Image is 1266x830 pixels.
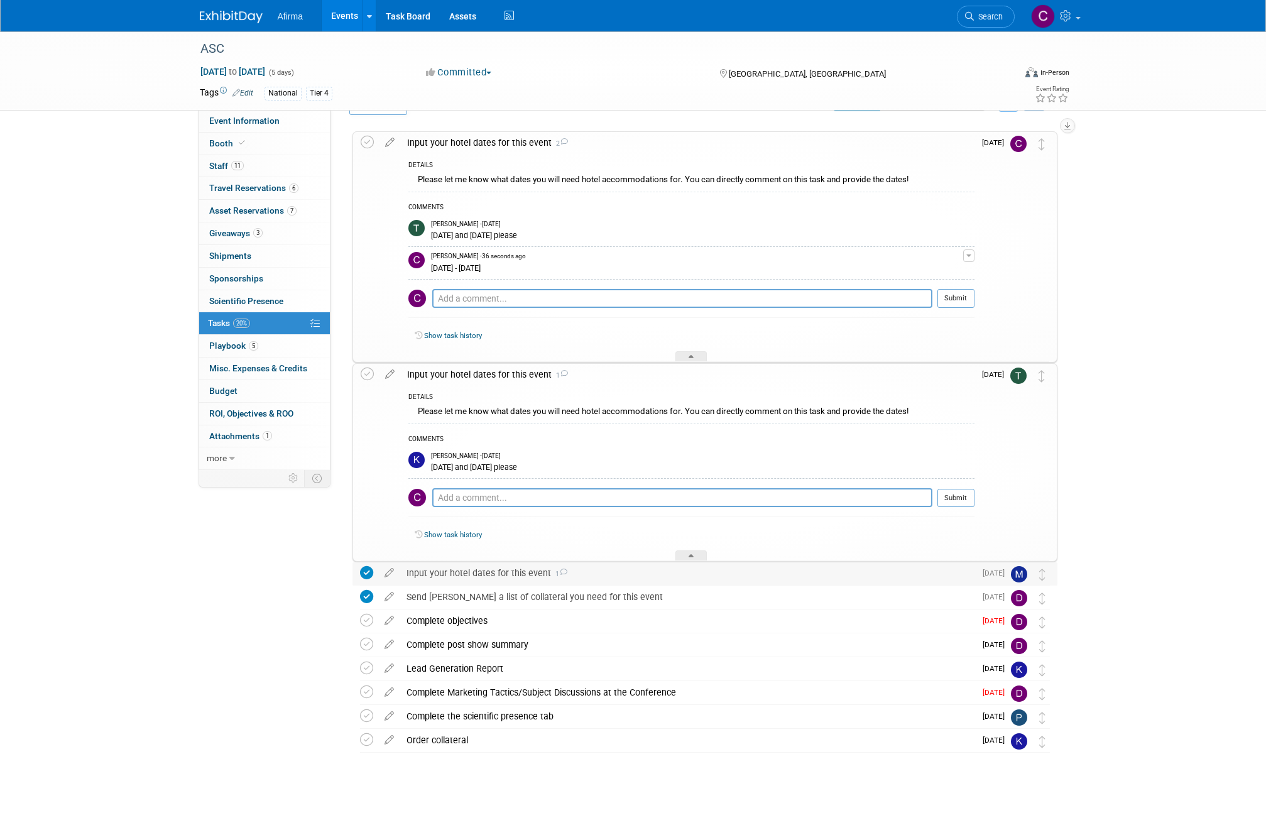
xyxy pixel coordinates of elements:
[199,133,330,155] a: Booth
[1039,736,1045,748] i: Move task
[378,567,400,579] a: edit
[1039,712,1045,724] i: Move task
[551,570,567,578] span: 1
[400,562,975,584] div: Input your hotel dates for this event
[199,335,330,357] a: Playbook5
[983,688,1011,697] span: [DATE]
[209,116,280,126] span: Event Information
[209,205,297,216] span: Asset Reservations
[1011,662,1027,678] img: Keirsten Davis
[1031,4,1055,28] img: Corey Geurink
[431,461,974,472] div: [DATE] and [DATE] please
[209,183,298,193] span: Travel Reservations
[1011,733,1027,750] img: Keirsten Davis
[408,161,974,172] div: DETAILS
[378,639,400,650] a: edit
[207,453,227,463] span: more
[268,68,294,77] span: (5 days)
[199,358,330,380] a: Misc. Expenses & Credits
[1040,68,1069,77] div: In-Person
[983,712,1011,721] span: [DATE]
[379,369,401,380] a: edit
[199,155,330,177] a: Staff11
[199,200,330,222] a: Asset Reservations7
[983,569,1011,577] span: [DATE]
[304,470,330,486] td: Toggle Event Tabs
[209,408,293,418] span: ROI, Objectives & ROO
[408,202,974,215] div: COMMENTS
[1011,709,1027,726] img: Praveen Kaushik
[1039,138,1045,150] i: Move task
[227,67,239,77] span: to
[1039,616,1045,628] i: Move task
[408,434,974,447] div: COMMENTS
[209,431,272,441] span: Attachments
[209,296,283,306] span: Scientific Presence
[424,331,482,340] a: Show task history
[249,341,258,351] span: 5
[253,228,263,238] span: 3
[1039,640,1045,652] i: Move task
[199,380,330,402] a: Budget
[408,393,974,403] div: DETAILS
[209,386,237,396] span: Budget
[1025,67,1038,77] img: Format-Inperson.png
[1010,136,1027,152] img: Corey Geurink
[199,110,330,132] a: Event Information
[983,592,1011,601] span: [DATE]
[1039,370,1045,382] i: Move task
[209,161,244,171] span: Staff
[1039,664,1045,676] i: Move task
[232,89,253,97] a: Edit
[983,664,1011,673] span: [DATE]
[937,289,974,308] button: Submit
[200,11,263,23] img: ExhibitDay
[983,640,1011,649] span: [DATE]
[431,252,526,261] span: [PERSON_NAME] - 36 seconds ago
[265,87,302,100] div: National
[378,591,400,603] a: edit
[196,38,996,60] div: ASC
[208,318,250,328] span: Tasks
[1039,688,1045,700] i: Move task
[431,261,963,273] div: [DATE] - [DATE]
[199,403,330,425] a: ROI, Objectives & ROO
[1011,614,1027,630] img: Drew Smalley
[1011,685,1027,702] img: Drew Smalley
[400,706,975,727] div: Complete the scientific presence tab
[1011,566,1027,582] img: Mira Couch
[431,452,501,461] span: [PERSON_NAME] - [DATE]
[401,364,974,385] div: Input your hotel dates for this event
[431,220,501,229] span: [PERSON_NAME] - [DATE]
[957,6,1015,28] a: Search
[209,251,251,261] span: Shipments
[729,69,886,79] span: [GEOGRAPHIC_DATA], [GEOGRAPHIC_DATA]
[937,489,974,508] button: Submit
[408,452,425,468] img: Keirsten Davis
[982,138,1010,147] span: [DATE]
[941,65,1070,84] div: Event Format
[378,711,400,722] a: edit
[199,177,330,199] a: Travel Reservations6
[1039,569,1045,581] i: Move task
[239,139,245,146] i: Booth reservation complete
[408,489,426,506] img: Corey Geurink
[378,687,400,698] a: edit
[400,729,975,751] div: Order collateral
[1011,638,1027,654] img: Drew Smalley
[263,431,272,440] span: 1
[209,138,248,148] span: Booth
[199,290,330,312] a: Scientific Presence
[289,183,298,193] span: 6
[974,12,1003,21] span: Search
[209,341,258,351] span: Playbook
[1010,368,1027,384] img: Taryn Lambrechts
[283,470,305,486] td: Personalize Event Tab Strip
[200,86,253,101] td: Tags
[400,586,975,608] div: Send [PERSON_NAME] a list of collateral you need for this event
[199,312,330,334] a: Tasks20%
[401,132,974,153] div: Input your hotel dates for this event
[552,371,568,380] span: 1
[378,615,400,626] a: edit
[1039,592,1045,604] i: Move task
